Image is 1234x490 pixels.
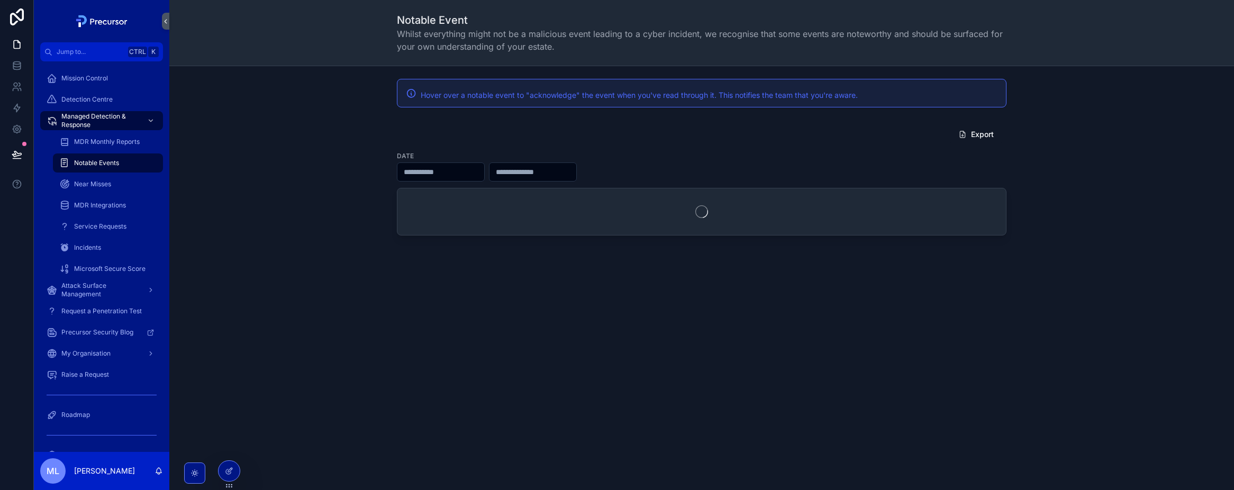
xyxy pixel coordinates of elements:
a: Mission Control [40,69,163,88]
span: ML [47,465,59,477]
label: Date [397,151,414,160]
span: MDR Monthly Reports [74,138,140,146]
button: Export [950,125,1002,144]
a: MDR Integrations [53,196,163,215]
span: Precursor Security Blog [61,328,133,337]
p: [PERSON_NAME] [74,466,135,476]
span: Mission Control [61,74,108,83]
a: Detection Centre [40,90,163,109]
span: INTERNAL - All Clients [61,451,129,459]
span: Notable Events [74,159,119,167]
span: Managed Detection & Response [61,112,139,129]
a: Roadmap [40,405,163,424]
span: K [149,48,158,56]
span: Incidents [74,243,101,252]
a: Near Misses [53,175,163,194]
a: Raise a Request [40,365,163,384]
span: Hover over a notable event to "acknowledge" the event when you've read through it. This notifies ... [421,90,858,99]
a: INTERNAL - All Clients [40,446,163,465]
a: Precursor Security Blog [40,323,163,342]
span: Jump to... [57,48,124,56]
span: My Organisation [61,349,111,358]
a: Incidents [53,238,163,257]
span: Raise a Request [61,370,109,379]
a: MDR Monthly Reports [53,132,163,151]
h1: Notable Event [397,13,1006,28]
div: Hover over a notable event to "acknowledge" the event when you've read through it. This notifies ... [421,90,997,101]
a: Service Requests [53,217,163,236]
span: Ctrl [128,47,147,57]
span: Microsoft Secure Score [74,265,146,273]
div: scrollable content [34,61,169,452]
span: Attack Surface Management [61,282,139,298]
a: Request a Penetration Test [40,302,163,321]
a: Attack Surface Management [40,280,163,300]
span: Service Requests [74,222,126,231]
span: MDR Integrations [74,201,126,210]
span: Whilst everything might not be a malicious event leading to a cyber incident, we recognise that s... [397,28,1006,53]
a: Notable Events [53,153,163,173]
a: Microsoft Secure Score [53,259,163,278]
a: Managed Detection & Response [40,111,163,130]
span: Near Misses [74,180,111,188]
button: Jump to...CtrlK [40,42,163,61]
a: My Organisation [40,344,163,363]
span: Detection Centre [61,95,113,104]
span: Request a Penetration Test [61,307,142,315]
img: App logo [73,13,131,30]
span: Roadmap [61,411,90,419]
